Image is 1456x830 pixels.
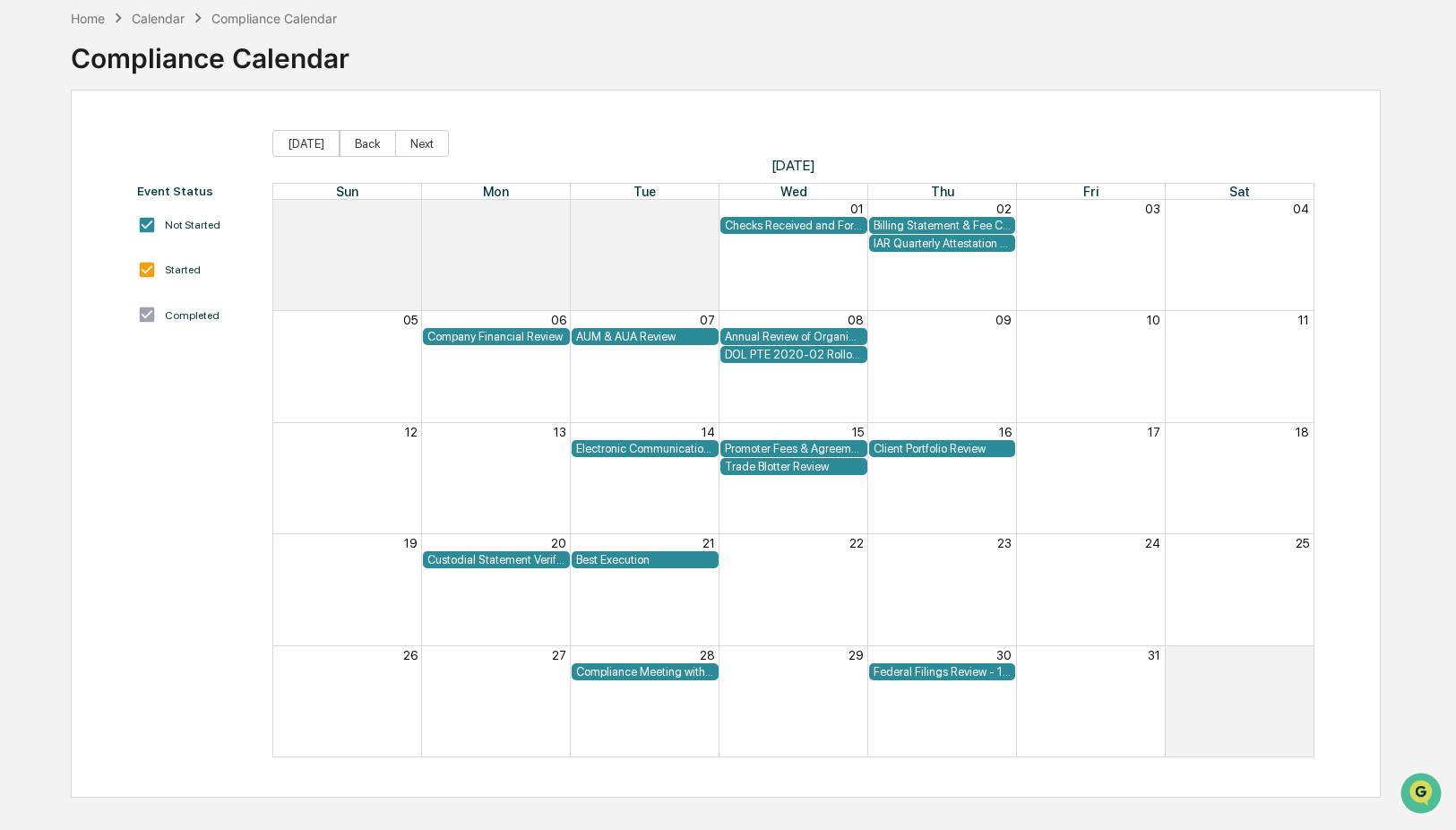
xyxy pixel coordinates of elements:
[404,536,418,550] button: 19
[996,202,1012,216] button: 02
[405,425,418,439] button: 12
[700,648,715,662] button: 28
[272,157,1314,174] span: [DATE]
[850,202,864,216] button: 01
[554,425,566,439] button: 13
[165,219,220,231] div: Not Started
[61,155,227,169] div: We're available if you need us!
[874,219,1012,232] div: Billing Statement & Fee Calculations Report Review
[427,330,565,343] div: Company Financial Review
[551,202,566,216] button: 29
[1296,425,1309,439] button: 18
[36,226,116,244] span: Preclearance
[995,313,1012,327] button: 09
[551,313,566,327] button: 06
[165,264,201,276] div: Started
[1296,648,1309,662] button: 01
[725,330,863,343] div: Annual Review of Organizational Documents
[725,442,863,455] div: Promoter Fees & Agreement Review
[211,11,337,26] div: Compliance Calendar
[18,137,50,169] img: 1746055101610-c473b297-6a78-478c-a979-82029cc54cd1
[702,425,715,439] button: 14
[123,219,229,251] a: 🗄️Attestations
[61,137,294,155] div: Start new chat
[71,11,105,26] div: Home
[576,442,714,455] div: Electronic Communication Review
[576,330,714,343] div: AUM & AUA Review
[132,11,185,26] div: Calendar
[725,460,863,473] div: Trade Blotter Review
[931,184,954,199] span: Thu
[165,309,220,322] div: Completed
[148,226,222,244] span: Attestations
[874,665,1012,679] div: Federal Filings Review - 13F
[1298,313,1309,327] button: 11
[997,536,1012,550] button: 23
[700,313,715,327] button: 07
[336,184,358,199] span: Sun
[1296,536,1309,550] button: 25
[551,536,566,550] button: 20
[996,648,1012,662] button: 30
[780,184,807,199] span: Wed
[1148,648,1160,662] button: 31
[36,260,113,278] span: Data Lookup
[483,184,509,199] span: Mon
[18,262,32,276] div: 🔎
[403,313,418,327] button: 05
[576,665,714,679] div: Compliance Meeting with Management
[402,202,418,216] button: 28
[1293,202,1309,216] button: 04
[126,303,217,317] a: Powered byPylon
[11,253,120,285] a: 🔎Data Lookup
[999,425,1012,439] button: 16
[272,130,340,157] button: [DATE]
[1148,425,1160,439] button: 17
[340,130,396,157] button: Back
[1145,536,1160,550] button: 24
[725,219,863,232] div: Checks Received and Forwarded Log
[11,219,123,251] a: 🖐️Preclearance
[848,313,864,327] button: 08
[576,553,714,566] div: Best Execution
[305,143,326,164] button: Start new chat
[395,130,449,157] button: Next
[178,304,217,317] span: Pylon
[403,648,418,662] button: 26
[552,648,566,662] button: 27
[852,425,864,439] button: 15
[1147,313,1160,327] button: 10
[725,348,863,361] div: DOL PTE 2020-02 Rollover & IRA to IRA Account Review
[272,183,1314,757] div: Month View
[702,536,715,550] button: 21
[874,442,1012,455] div: Client Portfolio Review
[633,184,656,199] span: Tue
[1229,184,1250,199] span: Sat
[1083,184,1098,199] span: Fri
[137,184,254,198] div: Event Status
[849,536,864,550] button: 22
[874,237,1012,250] div: IAR Quarterly Attestation Review
[18,228,32,242] div: 🖐️
[130,228,144,242] div: 🗄️
[1145,202,1160,216] button: 03
[1399,771,1447,819] iframe: Open customer support
[427,553,565,566] div: Custodial Statement Verification
[71,28,349,74] div: Compliance Calendar
[18,38,326,66] p: How can we help?
[849,648,864,662] button: 29
[700,202,715,216] button: 30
